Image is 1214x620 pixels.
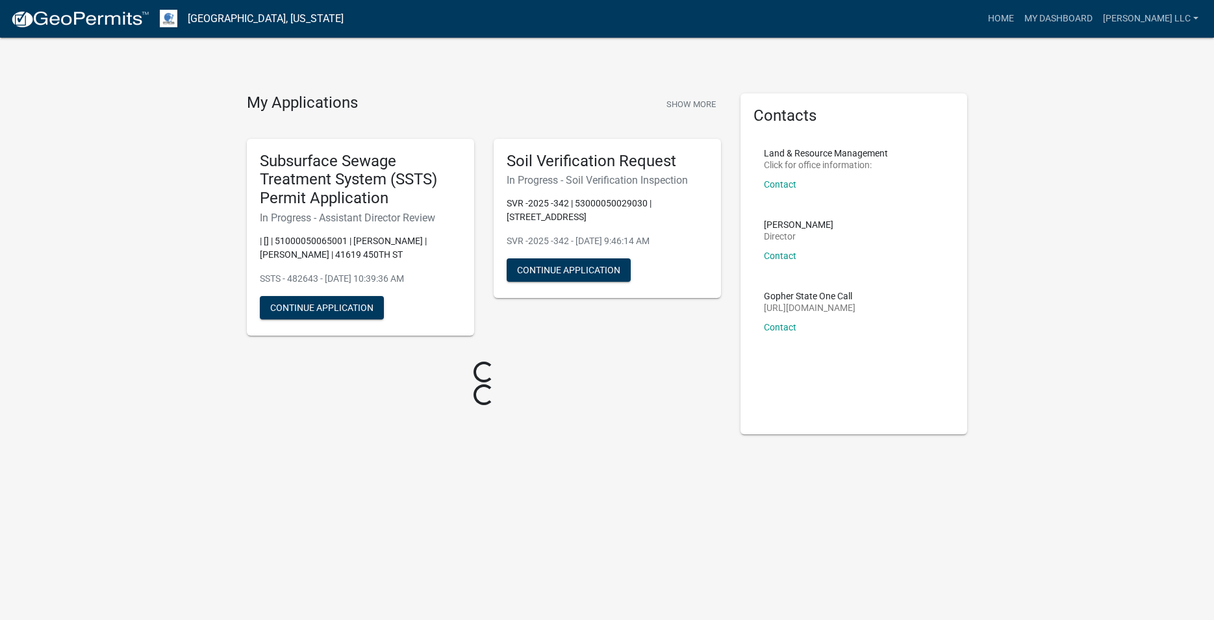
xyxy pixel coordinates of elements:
p: Director [764,232,833,241]
p: [URL][DOMAIN_NAME] [764,303,855,312]
h5: Contacts [753,106,955,125]
p: Gopher State One Call [764,291,855,301]
img: Otter Tail County, Minnesota [160,10,177,27]
p: | [] | 51000050065001 | [PERSON_NAME] | [PERSON_NAME] | 41619 450TH ST [260,234,461,262]
a: [PERSON_NAME] LLC [1098,6,1204,31]
a: Contact [764,251,796,261]
p: SVR -2025 -342 | 53000050029030 | [STREET_ADDRESS] [507,197,708,224]
a: [GEOGRAPHIC_DATA], [US_STATE] [188,8,344,30]
p: Land & Resource Management [764,149,888,158]
p: [PERSON_NAME] [764,220,833,229]
button: Show More [661,93,721,115]
a: Contact [764,322,796,332]
h5: Subsurface Sewage Treatment System (SSTS) Permit Application [260,152,461,208]
h5: Soil Verification Request [507,152,708,171]
h6: In Progress - Assistant Director Review [260,212,461,224]
a: Home [983,6,1019,31]
h4: My Applications [247,93,358,113]
p: Click for office information: [764,160,888,169]
h6: In Progress - Soil Verification Inspection [507,174,708,186]
p: SVR -2025 -342 - [DATE] 9:46:14 AM [507,234,708,248]
a: Contact [764,179,796,190]
p: SSTS - 482643 - [DATE] 10:39:36 AM [260,272,461,286]
button: Continue Application [507,258,631,282]
button: Continue Application [260,296,384,319]
a: My Dashboard [1019,6,1098,31]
